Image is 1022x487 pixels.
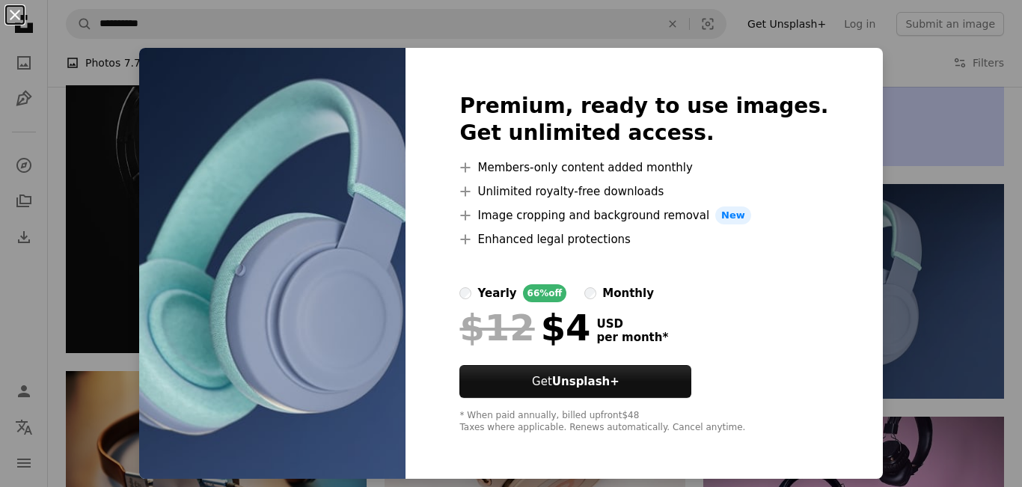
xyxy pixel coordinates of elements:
[459,308,590,347] div: $4
[459,159,828,177] li: Members-only content added monthly
[596,317,668,331] span: USD
[584,287,596,299] input: monthly
[459,365,691,398] button: GetUnsplash+
[459,287,471,299] input: yearly66%off
[552,375,619,388] strong: Unsplash+
[477,284,516,302] div: yearly
[602,284,654,302] div: monthly
[459,410,828,434] div: * When paid annually, billed upfront $48 Taxes where applicable. Renews automatically. Cancel any...
[459,183,828,200] li: Unlimited royalty-free downloads
[459,308,534,347] span: $12
[596,331,668,344] span: per month *
[459,230,828,248] li: Enhanced legal protections
[459,206,828,224] li: Image cropping and background removal
[459,93,828,147] h2: Premium, ready to use images. Get unlimited access.
[139,48,406,479] img: premium_photo-1679513691641-9aedddc94f96
[715,206,751,224] span: New
[523,284,567,302] div: 66% off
